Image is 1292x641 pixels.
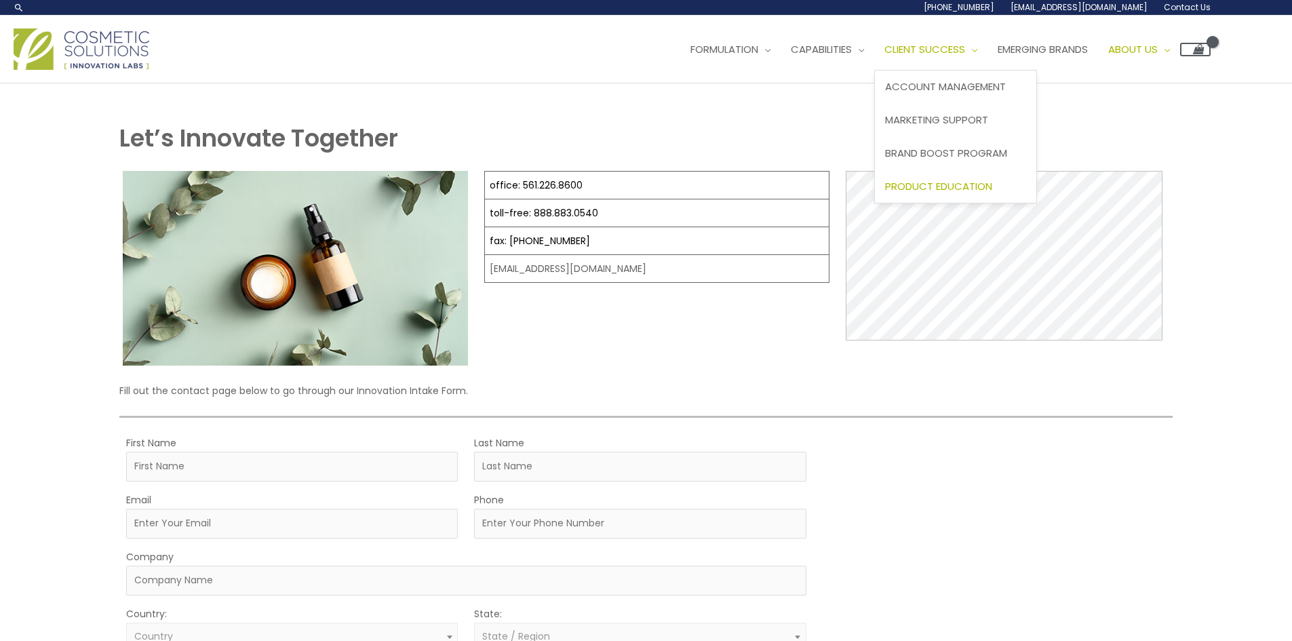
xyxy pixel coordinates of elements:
span: Formulation [690,42,758,56]
a: Search icon link [14,2,24,13]
a: Emerging Brands [987,29,1098,70]
span: Brand Boost Program [885,146,1007,160]
label: Email [126,491,151,509]
a: Formulation [680,29,781,70]
span: Account Management [885,79,1006,94]
a: Marketing Support [875,104,1036,137]
label: First Name [126,434,176,452]
a: Brand Boost Program [875,136,1036,170]
strong: Let’s Innovate Together [119,121,398,155]
nav: Site Navigation [670,29,1211,70]
span: Client Success [884,42,965,56]
a: Product Education [875,170,1036,203]
a: Capabilities [781,29,874,70]
label: Company [126,548,174,566]
input: Company Name [126,566,806,596]
span: [PHONE_NUMBER] [924,1,994,13]
span: Contact Us [1164,1,1211,13]
a: Client Success [874,29,987,70]
label: Phone [474,491,504,509]
span: Capabilities [791,42,852,56]
a: fax: [PHONE_NUMBER] [490,234,590,248]
span: Marketing Support [885,113,988,127]
input: Enter Your Email [126,509,458,539]
label: Last Name [474,434,524,452]
input: Last Name [474,452,806,482]
label: Country: [126,605,167,623]
a: Account Management [875,71,1036,104]
span: [EMAIL_ADDRESS][DOMAIN_NAME] [1011,1,1148,13]
img: Contact page image for private label skincare manufacturer Cosmetic solutions shows a skin care b... [123,171,468,366]
a: About Us [1098,29,1180,70]
img: Cosmetic Solutions Logo [14,28,149,70]
p: Fill out the contact page below to go through our Innovation Intake Form. [119,382,1172,400]
span: Emerging Brands [998,42,1088,56]
a: office: 561.226.8600 [490,178,583,192]
td: [EMAIL_ADDRESS][DOMAIN_NAME] [485,255,829,283]
input: First Name [126,452,458,482]
span: Product Education [885,179,992,193]
a: toll-free: 888.883.0540 [490,206,598,220]
span: About Us [1108,42,1158,56]
label: State: [474,605,502,623]
input: Enter Your Phone Number [474,509,806,539]
a: View Shopping Cart, empty [1180,43,1211,56]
